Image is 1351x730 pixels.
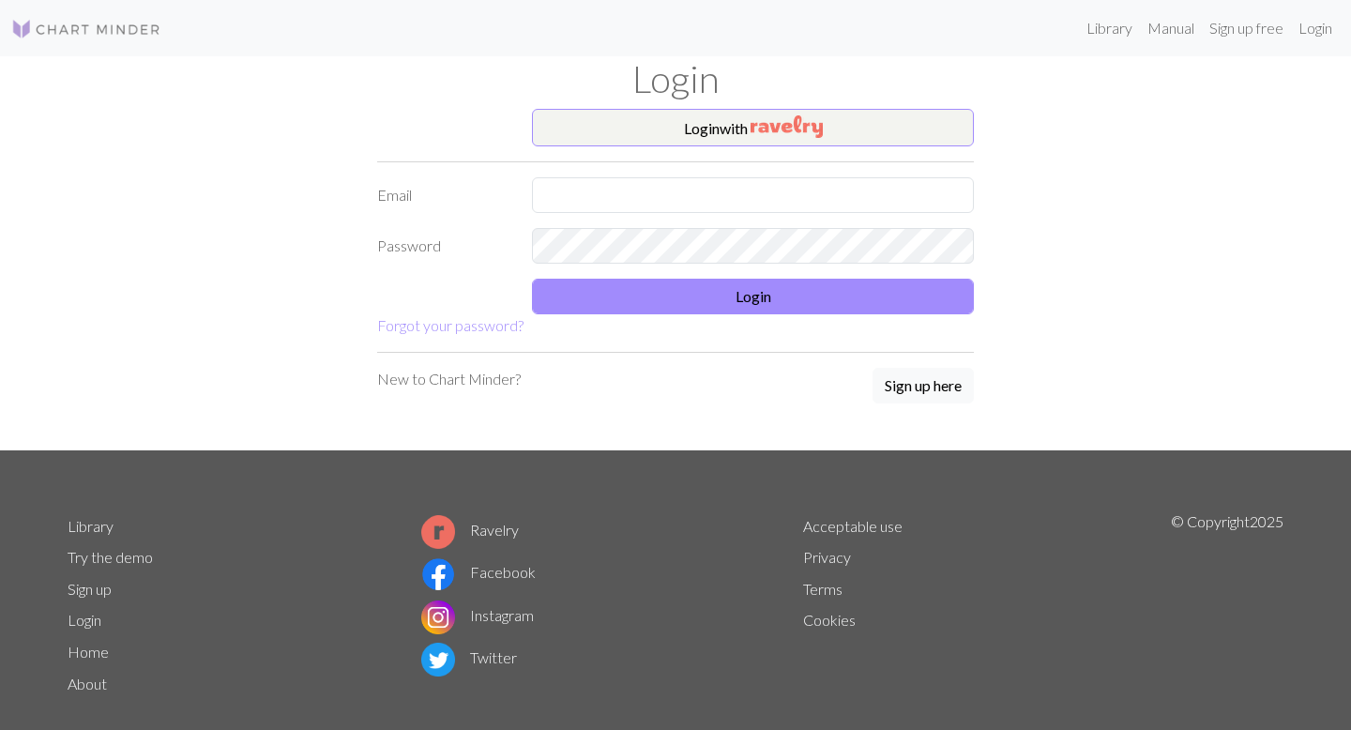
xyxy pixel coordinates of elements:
[421,606,534,624] a: Instagram
[803,611,856,629] a: Cookies
[68,643,109,661] a: Home
[873,368,974,405] a: Sign up here
[421,515,455,549] img: Ravelry logo
[1291,9,1340,47] a: Login
[366,228,521,264] label: Password
[366,177,521,213] label: Email
[1171,510,1283,700] p: © Copyright 2025
[1140,9,1202,47] a: Manual
[803,517,903,535] a: Acceptable use
[421,601,455,634] img: Instagram logo
[421,563,536,581] a: Facebook
[68,548,153,566] a: Try the demo
[11,18,161,40] img: Logo
[56,56,1295,101] h1: Login
[68,611,101,629] a: Login
[377,316,524,334] a: Forgot your password?
[532,109,974,146] button: Loginwith
[1202,9,1291,47] a: Sign up free
[421,557,455,591] img: Facebook logo
[68,675,107,692] a: About
[1079,9,1140,47] a: Library
[421,521,519,539] a: Ravelry
[803,548,851,566] a: Privacy
[421,643,455,677] img: Twitter logo
[803,580,842,598] a: Terms
[68,517,114,535] a: Library
[873,368,974,403] button: Sign up here
[68,580,112,598] a: Sign up
[377,368,521,390] p: New to Chart Minder?
[421,648,517,666] a: Twitter
[532,279,974,314] button: Login
[751,115,823,138] img: Ravelry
